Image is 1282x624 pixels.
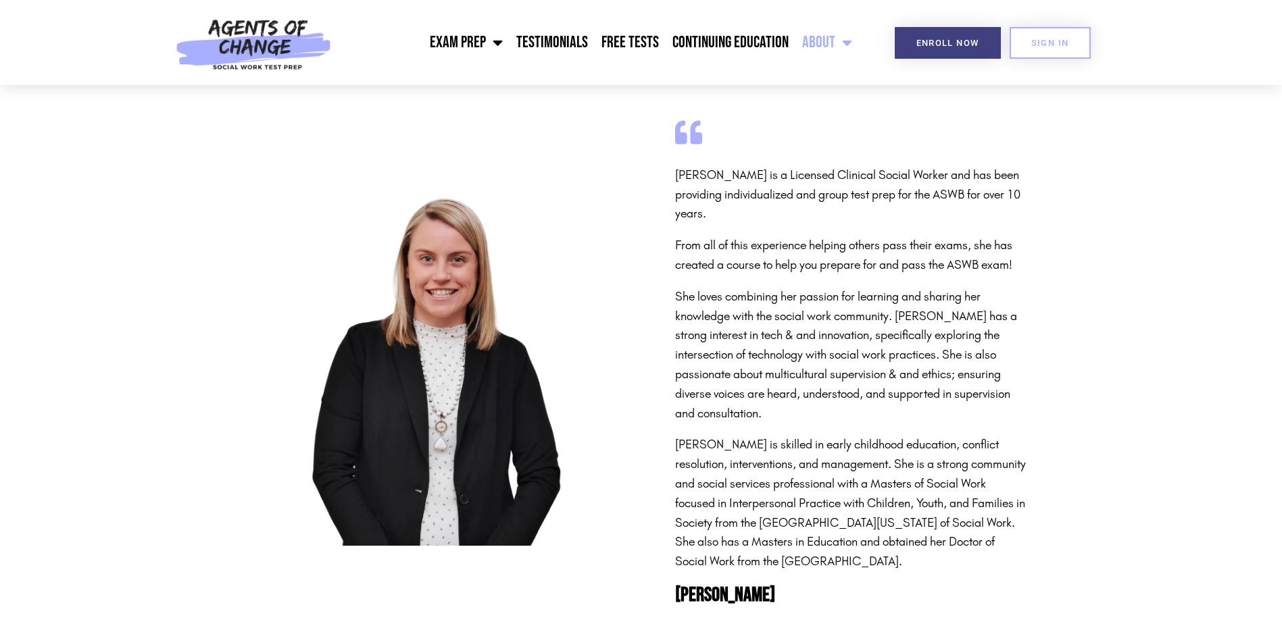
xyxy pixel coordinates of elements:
[666,26,795,59] a: Continuing Education
[675,165,1027,224] p: [PERSON_NAME] is a Licensed Clinical Social Worker and has been providing individualized and grou...
[675,287,1027,423] p: She loves combining her passion for learning and sharing her knowledge with the social work commu...
[339,26,859,59] nav: Menu
[423,26,510,59] a: Exam Prep
[595,26,666,59] a: Free Tests
[1010,27,1091,59] a: SIGN IN
[1031,38,1069,47] span: SIGN IN
[795,26,859,59] a: About
[675,585,1027,605] h2: [PERSON_NAME]
[916,38,979,47] span: Enroll Now
[510,26,595,59] a: Testimonials
[895,27,1001,59] a: Enroll Now
[675,435,1027,571] p: [PERSON_NAME] is skilled in early childhood education, conflict resolution, interventions, and ma...
[675,236,1027,275] p: From all of this experience helping others pass their exams, she has created a course to help you...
